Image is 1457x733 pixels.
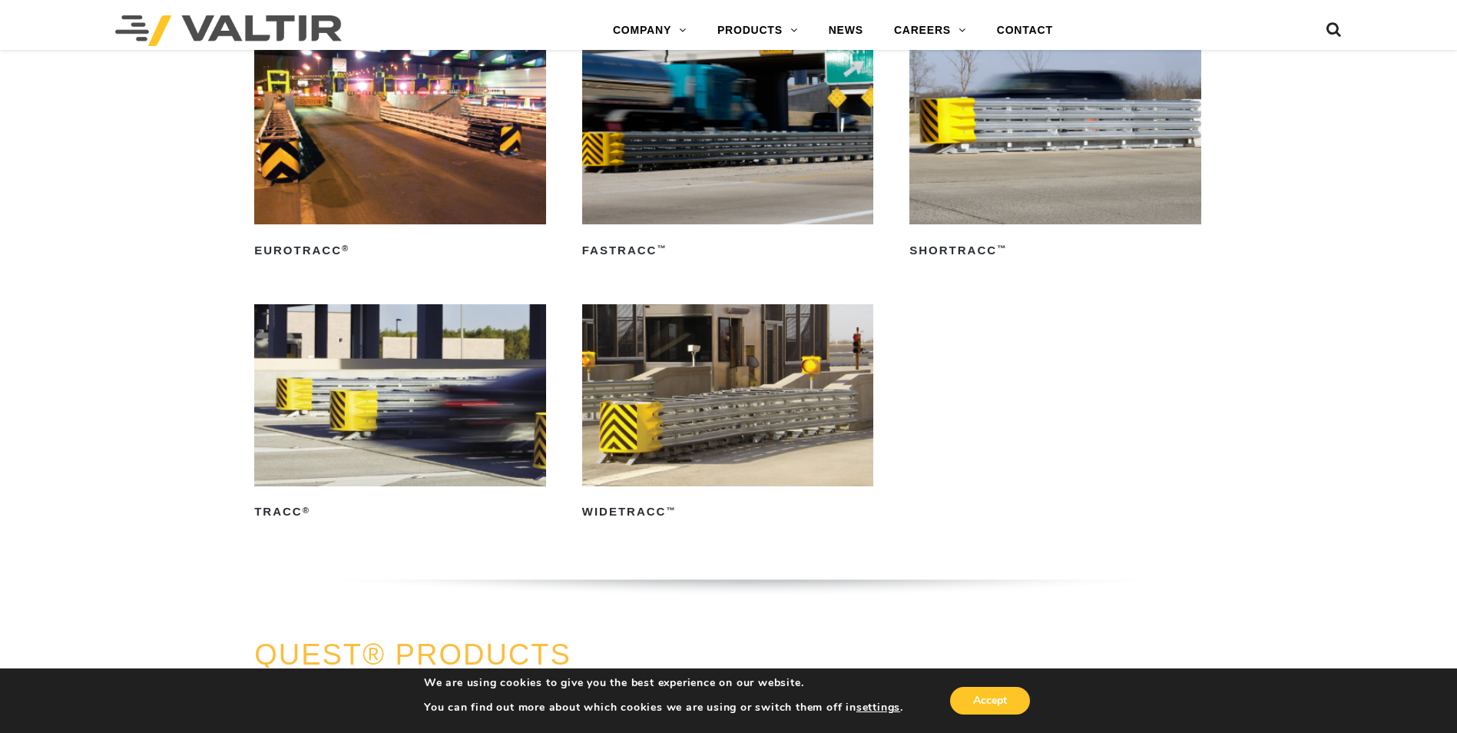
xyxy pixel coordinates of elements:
sup: ™ [657,244,667,253]
a: QUEST® PRODUCTS [254,638,571,671]
a: TRACC® [254,304,546,525]
h2: EuroTRACC [254,238,546,263]
h2: WideTRACC [582,500,874,525]
sup: ™ [666,506,676,515]
a: PRODUCTS [702,15,813,46]
a: CONTACT [982,15,1068,46]
a: EuroTRACC® [254,42,546,263]
h2: ShorTRACC [909,238,1201,263]
sup: ® [303,506,310,515]
a: ShorTRACC™ [909,42,1201,263]
a: CAREERS [879,15,982,46]
p: We are using cookies to give you the best experience on our website. [424,676,903,690]
img: Valtir [115,15,342,46]
button: settings [856,701,900,715]
a: FasTRACC™ [582,42,874,263]
button: Accept [950,687,1030,715]
a: NEWS [813,15,879,46]
p: You can find out more about which cookies we are using or switch them off in . [424,701,903,715]
sup: ™ [997,244,1007,253]
h2: TRACC [254,500,546,525]
a: COMPANY [598,15,702,46]
a: WideTRACC™ [582,304,874,525]
sup: ® [342,244,349,253]
h2: FasTRACC [582,238,874,263]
